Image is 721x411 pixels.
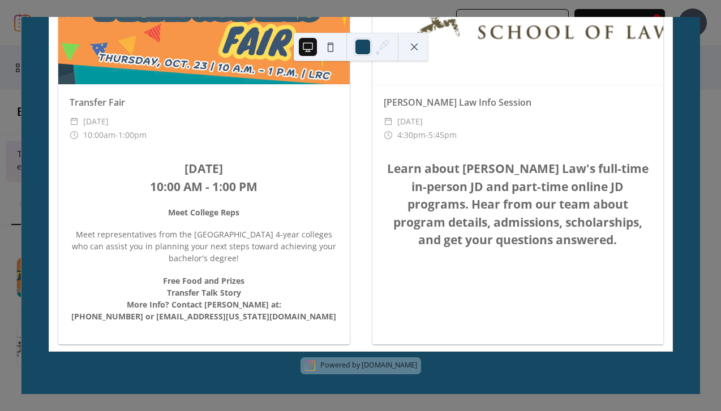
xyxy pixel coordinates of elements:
span: 1:00pm [118,128,147,142]
span: 4:30pm [397,128,426,142]
div: ​ [384,128,393,142]
h2: [DATE] 10:00 AM - 1:00 PM [70,160,338,196]
div: ​ [384,115,393,128]
h4: Free Food and Prizes Transfer Talk Story More Info? Contact [PERSON_NAME] at: [PHONE_NUMBER] or [... [70,275,338,322]
span: 5:45pm [428,128,457,142]
h2: Learn about [PERSON_NAME] Law's full-time in-person JD and part-time online JD programs. Hear fro... [384,160,653,249]
span: 10:00am [83,128,115,142]
a: [DOMAIN_NAME] [362,361,417,370]
div: Transfer Fair [58,96,350,109]
div: Powered by [320,361,417,370]
span: [DATE] [83,115,109,128]
div: ​ [70,128,79,142]
div: ​ [70,115,79,128]
span: - [115,128,118,142]
span: - [426,128,428,142]
center: Meet representatives from the [GEOGRAPHIC_DATA] 4-year colleges who can assist you in planning yo... [70,160,338,322]
div: [PERSON_NAME] Law Info Session [372,96,664,109]
h4: Meet College Reps [70,206,338,218]
span: [DATE] [397,115,423,128]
